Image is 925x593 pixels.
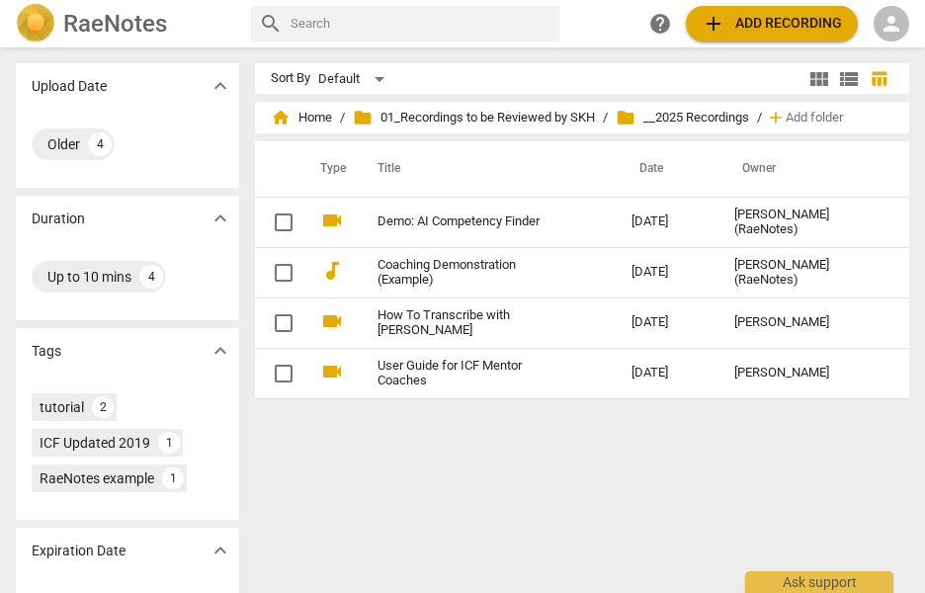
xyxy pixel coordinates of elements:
div: Older [47,134,80,154]
span: expand_more [209,339,232,363]
th: Type [304,141,354,197]
span: videocam [320,360,344,383]
a: Coaching Demonstration (Example) [378,258,560,288]
div: [PERSON_NAME] (RaeNotes) [734,258,873,288]
p: Expiration Date [32,541,126,561]
span: search [259,12,283,36]
span: add [702,12,725,36]
span: 01_Recordings to be Reviewed by SKH [353,108,595,127]
th: Date [616,141,718,197]
div: tutorial [40,397,84,417]
span: expand_more [209,74,232,98]
div: ICF Updated 2019 [40,433,150,453]
div: Default [318,63,391,95]
td: [DATE] [616,348,718,398]
button: Tile view [804,64,834,94]
a: Demo: AI Competency Finder [378,214,560,229]
div: RaeNotes example [40,468,154,488]
span: / [340,111,345,126]
td: [DATE] [616,197,718,247]
span: expand_more [209,539,232,562]
button: Show more [206,71,235,101]
span: / [757,111,762,126]
th: Title [354,141,616,197]
span: __2025 Recordings [616,108,749,127]
span: help [648,12,672,36]
button: Upload [686,6,858,42]
span: / [603,111,608,126]
span: Add recording [702,12,842,36]
span: view_module [807,67,831,91]
span: folder [353,108,373,127]
div: 1 [162,467,184,489]
input: Search [291,8,551,40]
button: Show more [206,204,235,233]
td: [DATE] [616,247,718,297]
button: Show more [206,536,235,565]
span: home [271,108,291,127]
button: Table view [864,64,893,94]
a: LogoRaeNotes [16,4,235,43]
div: 4 [88,132,112,156]
button: List view [834,64,864,94]
p: Tags [32,341,61,362]
span: expand_more [209,207,232,230]
span: Home [271,108,332,127]
div: [PERSON_NAME] [734,315,873,330]
span: Add folder [786,111,843,126]
span: folder [616,108,635,127]
span: audiotrack [320,259,344,283]
div: Sort By [271,71,310,86]
div: Up to 10 mins [47,267,131,287]
p: Upload Date [32,76,107,97]
div: [PERSON_NAME] (RaeNotes) [734,208,873,237]
div: 1 [158,432,180,454]
div: 4 [139,265,163,289]
span: table_chart [870,69,888,88]
div: [PERSON_NAME] [734,366,873,381]
span: person [880,12,903,36]
th: Owner [718,141,888,197]
span: videocam [320,209,344,232]
div: 2 [92,396,114,418]
a: How To Transcribe with [PERSON_NAME] [378,308,560,338]
h2: RaeNotes [63,10,167,38]
div: Ask support [745,571,893,593]
a: Help [642,6,678,42]
a: User Guide for ICF Mentor Coaches [378,359,560,388]
span: add [766,108,786,127]
img: Logo [16,4,55,43]
span: videocam [320,309,344,333]
span: view_list [837,67,861,91]
td: [DATE] [616,297,718,348]
button: Show more [206,336,235,366]
p: Duration [32,209,85,229]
